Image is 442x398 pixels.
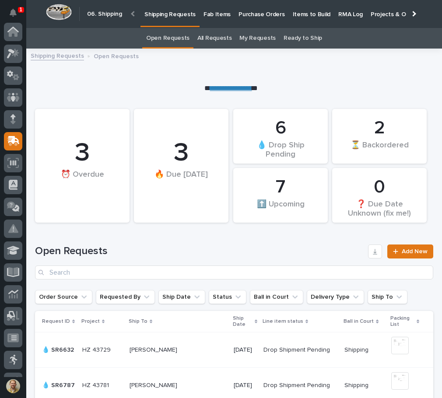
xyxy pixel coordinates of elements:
p: Drop Shipment Pending [263,345,332,354]
a: All Requests [197,28,232,49]
p: Ball in Court [344,317,374,326]
p: 💧 SR6787 [42,380,77,389]
p: [PERSON_NAME] [130,345,179,354]
p: [DATE] [234,382,256,389]
div: ⏳ Backordered [347,140,412,158]
div: 6 [248,117,313,139]
p: HZ 43781 [82,380,111,389]
a: Add New [387,244,433,258]
button: Ball in Court [250,290,303,304]
button: Requested By [96,290,155,304]
button: Ship To [368,290,407,304]
div: Notifications1 [11,9,22,23]
div: ❓ Due Date Unknown (fix me!) [347,199,412,217]
p: Open Requests [94,51,139,60]
p: Ship To [129,317,147,326]
p: Request ID [42,317,70,326]
div: 3 [50,137,115,169]
div: 0 [347,176,412,198]
div: ⬆️ Upcoming [248,199,313,217]
div: 🔥 Due [DATE] [149,170,214,197]
p: Drop Shipment Pending [263,380,332,389]
button: Notifications [4,3,22,22]
button: Status [209,290,246,304]
a: Ready to Ship [284,28,322,49]
button: users-avatar [4,377,22,395]
button: Order Source [35,290,92,304]
img: Workspace Logo [46,4,72,20]
div: 💧 Drop Ship Pending [248,140,313,158]
input: Search [35,265,433,279]
p: Ship Date [233,314,253,330]
p: Line item status [263,317,303,326]
h1: Open Requests [35,245,365,258]
a: My Requests [239,28,276,49]
span: Add New [402,248,428,255]
button: Delivery Type [307,290,364,304]
div: 7 [248,176,313,198]
a: Shipping Requests [31,50,84,60]
p: 1 [19,7,22,13]
p: Shipping [344,380,370,389]
div: ⏰ Overdue [50,170,115,197]
p: 💧 SR6632 [42,345,76,354]
p: [PERSON_NAME] [130,380,179,389]
div: 3 [149,137,214,169]
div: 2 [347,117,412,139]
a: Open Requests [146,28,189,49]
p: Packing List [390,314,414,330]
p: Shipping [344,345,370,354]
h2: 06. Shipping [87,10,122,18]
tr: 💧 SR6632💧 SR6632 HZ 43729HZ 43729 [PERSON_NAME][PERSON_NAME] [DATE]Drop Shipment PendingDrop Ship... [35,332,433,368]
button: Ship Date [158,290,205,304]
p: [DATE] [234,346,256,354]
p: Project [81,317,100,326]
p: HZ 43729 [82,345,112,354]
